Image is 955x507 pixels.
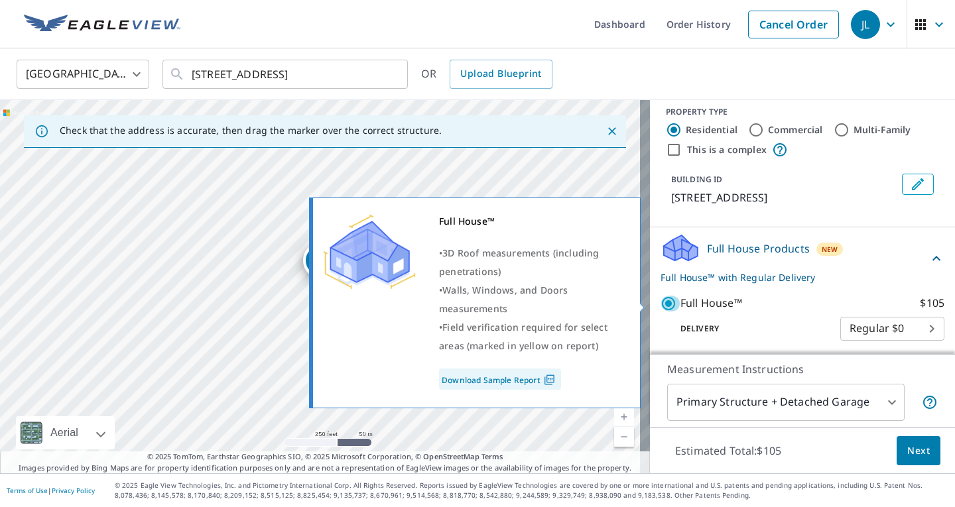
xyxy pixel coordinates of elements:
[667,384,905,421] div: Primary Structure + Detached Garage
[439,212,623,231] div: Full House™
[614,407,634,427] a: Current Level 17, Zoom In
[686,123,737,137] label: Residential
[840,310,944,347] div: Regular $0
[439,284,568,315] span: Walls, Windows, and Doors measurements
[671,190,897,205] p: [STREET_ADDRESS]
[661,233,944,284] div: Full House ProductsNewFull House™ with Regular Delivery
[707,241,810,256] p: Full House Products
[52,486,95,495] a: Privacy Policy
[854,123,911,137] label: Multi-Family
[46,416,82,449] div: Aerial
[303,243,338,284] div: Dropped pin, building 1, Residential property, 2419 Crestmore Dr Columbia, TN 38401
[439,368,561,390] a: Download Sample Report
[60,125,442,137] p: Check that the address is accurate, then drag the marker over the correct structure.
[147,451,503,463] span: © 2025 TomTom, Earthstar Geographics SIO, © 2025 Microsoft Corporation, ©
[7,486,95,494] p: |
[851,10,880,39] div: JL
[17,56,149,93] div: [GEOGRAPHIC_DATA]
[671,174,722,185] p: BUILDING ID
[768,123,823,137] label: Commercial
[666,106,939,118] div: PROPERTY TYPE
[902,174,934,195] button: Edit building 1
[24,15,180,34] img: EV Logo
[439,281,623,318] div: •
[687,143,767,156] label: This is a complex
[192,56,381,93] input: Search by address or latitude-longitude
[665,436,792,465] p: Estimated Total: $105
[920,295,944,311] p: $105
[604,123,621,140] button: Close
[450,60,552,89] a: Upload Blueprint
[16,416,115,449] div: Aerial
[748,11,839,38] a: Cancel Order
[439,247,599,278] span: 3D Roof measurements (including penetrations)
[460,66,541,82] span: Upload Blueprint
[7,486,48,495] a: Terms of Use
[421,60,552,89] div: OR
[822,244,838,254] span: New
[423,451,479,461] a: OpenStreetMap
[439,244,623,281] div: •
[907,443,930,459] span: Next
[680,295,742,311] p: Full House™
[115,480,948,500] p: © 2025 Eagle View Technologies, Inc. and Pictometry International Corp. All Rights Reserved. Repo...
[922,394,938,410] span: Your report will include the primary structure and a detached garage if one exists.
[481,451,503,461] a: Terms
[541,374,558,386] img: Pdf Icon
[897,436,940,466] button: Next
[667,361,938,377] p: Measurement Instructions
[439,318,623,355] div: •
[323,212,416,292] img: Premium
[661,270,928,284] p: Full House™ with Regular Delivery
[439,321,607,352] span: Field verification required for select areas (marked in yellow on report)
[661,323,840,335] p: Delivery
[614,427,634,447] a: Current Level 17, Zoom Out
